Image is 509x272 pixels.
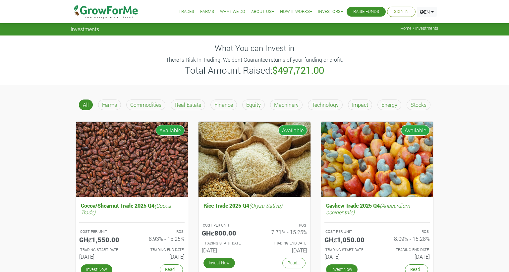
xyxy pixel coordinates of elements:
h6: [DATE] [202,247,250,253]
h6: [DATE] [324,253,372,260]
a: Sign In [394,8,409,15]
b: $497,721.00 [272,64,324,76]
p: COST PER UNIT [80,229,126,235]
p: Technology [312,101,339,109]
a: Impact [345,97,375,113]
p: ROS [260,223,306,228]
p: Stocks [411,101,426,109]
span: Available [401,125,430,136]
p: ROS [138,229,184,235]
h6: [DATE] [259,247,307,253]
h4: What You can Invest in [71,43,438,53]
p: Finance [214,101,233,109]
p: ROS [383,229,429,235]
img: growforme image [321,122,433,197]
h6: 7.71% - 15.25% [259,229,307,235]
a: Real Estate [168,97,208,113]
img: growforme image [198,122,311,197]
a: Finance [208,97,240,113]
p: Estimated Trading Start Date [325,247,371,253]
i: (Cocoa Trade) [81,202,171,215]
p: Energy [381,101,397,109]
img: growforme image [76,122,188,197]
a: Farms [95,97,124,113]
h5: Cashew Trade 2025 Q4 [324,201,430,217]
a: What We Do [220,8,245,15]
a: How it Works [280,8,312,15]
h5: GHȼ800.00 [202,229,250,237]
a: Stocks [404,97,433,113]
h5: GHȼ1,550.00 [79,236,127,243]
p: Estimated Trading End Date [383,247,429,253]
p: Farms [102,101,117,109]
h6: [DATE] [382,253,430,260]
a: Energy [375,97,404,113]
p: Estimated Trading Start Date [203,240,249,246]
span: Home / Investments [400,26,438,31]
h5: GHȼ1,050.00 [324,236,372,243]
a: Equity [240,97,267,113]
a: Technology [305,97,345,113]
a: Rice Trade 2025 Q4(Oryza Sativa) COST PER UNIT GHȼ800.00 ROS 7.71% - 15.25% TRADING START DATE [D... [202,201,307,256]
a: Cocoa/Shearnut Trade 2025 Q4(Cocoa Trade) COST PER UNIT GHȼ1,550.00 ROS 8.93% - 15.25% TRADING ST... [79,201,185,262]
a: Commodities [124,97,168,113]
a: Raise Funds [353,8,379,15]
a: Invest Now [203,258,235,268]
a: Read... [282,258,306,268]
p: Impact [352,101,368,109]
a: Investors [318,8,343,15]
a: Cashew Trade 2025 Q4(Anacardium occidentale) COST PER UNIT GHȼ1,050.00 ROS 8.09% - 15.28% TRADING... [324,201,430,262]
a: About Us [251,8,274,15]
p: Equity [246,101,261,109]
h6: 8.09% - 15.28% [382,236,430,242]
h6: [DATE] [137,253,185,260]
p: All [83,101,89,109]
i: (Oryza Sativa) [249,202,282,209]
p: Estimated Trading End Date [138,247,184,253]
p: Estimated Trading End Date [260,240,306,246]
p: Machinery [274,101,299,109]
a: Trades [179,8,194,15]
h5: Cocoa/Shearnut Trade 2025 Q4 [79,201,185,217]
h6: 8.93% - 15.25% [137,236,185,242]
a: Machinery [267,97,305,113]
p: COST PER UNIT [325,229,371,235]
p: Commodities [130,101,161,109]
h3: Total Amount Raised: [72,65,437,76]
i: (Anacardium occidentale) [326,202,410,215]
span: Available [278,125,307,136]
a: All [76,97,95,113]
span: Available [156,125,185,136]
p: Estimated Trading Start Date [80,247,126,253]
p: COST PER UNIT [203,223,249,228]
h6: [DATE] [79,253,127,260]
h5: Rice Trade 2025 Q4 [202,201,307,210]
a: Farms [200,8,214,15]
p: There Is Risk In Trading. We dont Guarantee returns of your funding or profit. [72,56,437,64]
p: Real Estate [175,101,201,109]
a: EN [417,7,437,17]
span: Investments [71,26,99,32]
